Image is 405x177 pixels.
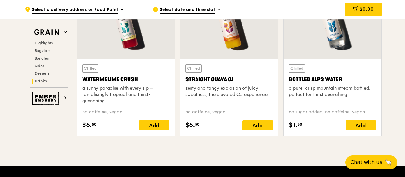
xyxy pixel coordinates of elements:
[385,159,392,166] span: 🦙
[297,122,302,127] span: 50
[289,109,376,115] div: no sugar added, no caffeine, vegan
[32,92,61,105] img: Ember Smokery web logo
[345,155,397,169] button: Chat with us🦙
[92,122,96,127] span: 50
[346,120,376,130] div: Add
[289,120,297,130] span: $1.
[82,75,169,84] div: Watermelime Crush
[185,109,273,115] div: no caffeine, vegan
[35,64,44,68] span: Sides
[242,120,273,130] div: Add
[82,64,98,73] div: Chilled
[35,41,53,45] span: Highlights
[185,85,273,98] div: zesty and tangy explosion of juicy sweetness, the elevated OJ experience
[35,71,49,76] span: Desserts
[160,7,215,14] span: Select date and time slot
[195,122,200,127] span: 50
[185,64,202,73] div: Chilled
[82,85,169,104] div: a sunny paradise with every sip – tantalisingly tropical and thirst-quenching
[35,56,49,60] span: Bundles
[35,79,47,83] span: Drinks
[82,120,92,130] span: $6.
[139,120,169,130] div: Add
[32,7,118,14] span: Select a delivery address or Food Point
[32,27,61,38] img: Grain web logo
[35,48,50,53] span: Regulars
[350,159,382,166] span: Chat with us
[82,109,169,115] div: no caffeine, vegan
[185,120,195,130] span: $6.
[289,64,305,73] div: Chilled
[185,75,273,84] div: Straight Guava OJ
[359,6,374,12] span: $0.00
[289,85,376,98] div: a pure, crisp mountain stream bottled, perfect for thirst quenching
[289,75,376,84] div: Bottled Alps Water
